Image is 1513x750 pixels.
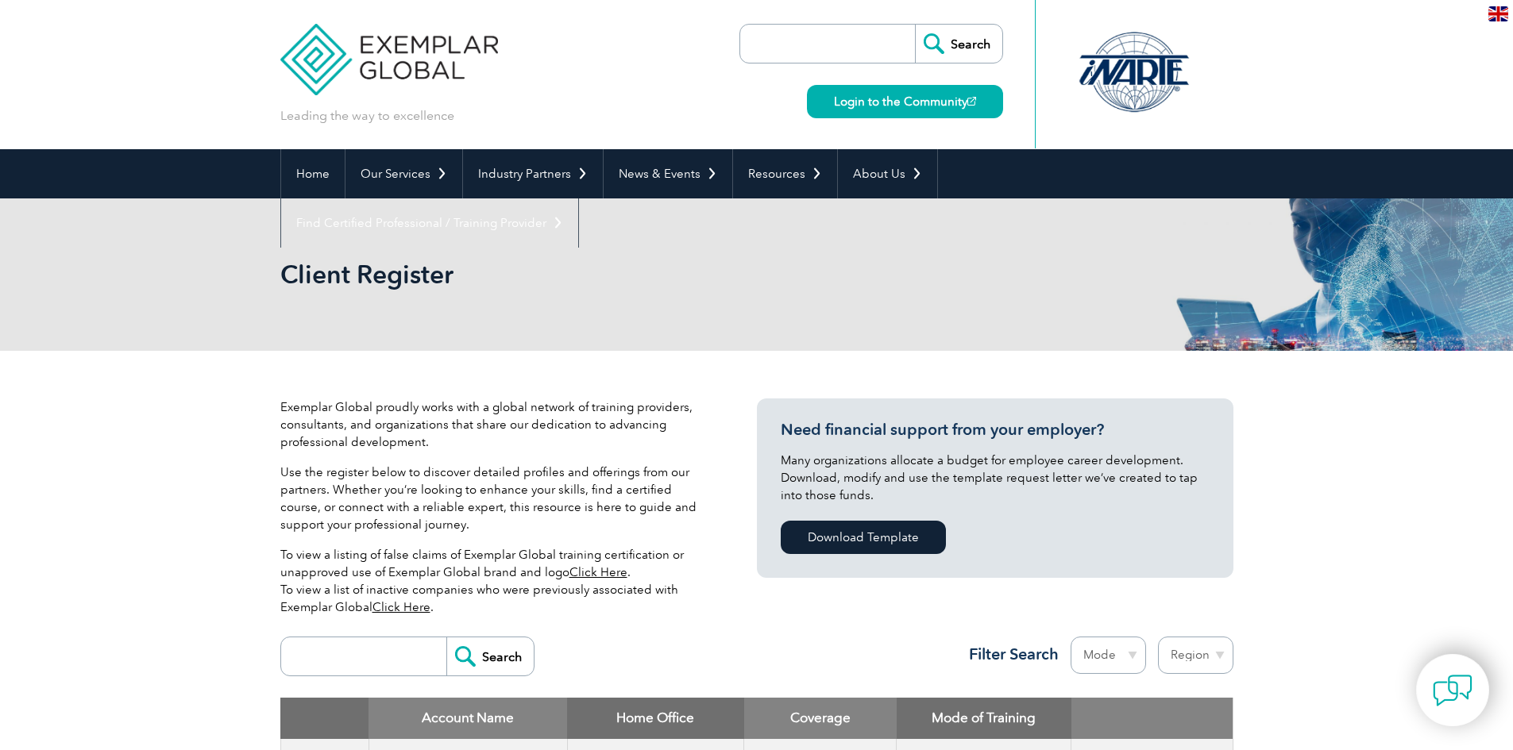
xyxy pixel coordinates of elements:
[1071,698,1233,739] th: : activate to sort column ascending
[463,149,603,198] a: Industry Partners
[1433,671,1472,710] img: contact-chat.png
[280,546,709,616] p: To view a listing of false claims of Exemplar Global training certification or unapproved use of ...
[567,698,744,739] th: Home Office: activate to sort column ascending
[838,149,937,198] a: About Us
[897,698,1071,739] th: Mode of Training: activate to sort column ascending
[967,97,976,106] img: open_square.png
[280,107,454,125] p: Leading the way to excellence
[369,698,567,739] th: Account Name: activate to sort column descending
[569,565,627,579] a: Click Here
[446,637,534,675] input: Search
[744,698,897,739] th: Coverage: activate to sort column ascending
[781,521,946,554] a: Download Template
[1488,6,1508,21] img: en
[281,149,345,198] a: Home
[807,85,1003,118] a: Login to the Community
[280,463,709,533] p: Use the register below to discover detailed profiles and offerings from our partners. Whether you...
[733,149,837,198] a: Resources
[345,149,462,198] a: Our Services
[781,420,1210,440] h3: Need financial support from your employer?
[280,262,948,287] h2: Client Register
[280,398,709,451] p: Exemplar Global proudly works with a global network of training providers, consultants, and organ...
[372,600,430,614] a: Click Here
[604,149,732,198] a: News & Events
[915,25,1002,63] input: Search
[781,452,1210,504] p: Many organizations allocate a budget for employee career development. Download, modify and use th...
[281,198,578,248] a: Find Certified Professional / Training Provider
[959,644,1059,664] h3: Filter Search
